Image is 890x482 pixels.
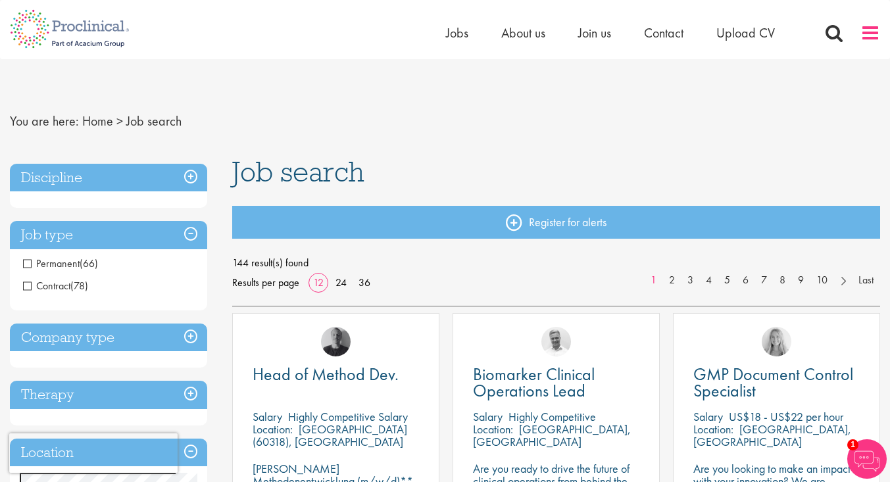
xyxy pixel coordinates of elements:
[729,409,843,424] p: US$18 - US$22 per hour
[508,409,596,424] p: Highly Competitive
[253,363,399,385] span: Head of Method Dev.
[23,279,70,293] span: Contract
[847,439,858,450] span: 1
[473,363,595,402] span: Biomarker Clinical Operations Lead
[23,256,98,270] span: Permanent
[126,112,182,130] span: Job search
[644,273,663,288] a: 1
[232,154,364,189] span: Job search
[309,276,328,289] a: 12
[693,409,723,424] span: Salary
[10,221,207,249] h3: Job type
[70,279,88,293] span: (78)
[762,327,791,356] img: Shannon Briggs
[501,24,545,41] a: About us
[693,422,851,449] p: [GEOGRAPHIC_DATA], [GEOGRAPHIC_DATA]
[699,273,718,288] a: 4
[681,273,700,288] a: 3
[852,273,880,288] a: Last
[773,273,792,288] a: 8
[578,24,611,41] a: Join us
[116,112,123,130] span: >
[80,256,98,270] span: (66)
[791,273,810,288] a: 9
[253,366,419,383] a: Head of Method Dev.
[716,24,775,41] a: Upload CV
[232,273,299,293] span: Results per page
[662,273,681,288] a: 2
[10,112,79,130] span: You are here:
[736,273,755,288] a: 6
[253,409,282,424] span: Salary
[23,279,88,293] span: Contract
[354,276,375,289] a: 36
[253,422,293,437] span: Location:
[473,422,513,437] span: Location:
[541,327,571,356] img: Joshua Bye
[232,206,880,239] a: Register for alerts
[473,409,503,424] span: Salary
[288,409,408,424] p: Highly Competitive Salary
[321,327,351,356] img: Felix Zimmer
[10,164,207,192] h3: Discipline
[693,366,860,399] a: GMP Document Control Specialist
[693,422,733,437] span: Location:
[473,422,631,449] p: [GEOGRAPHIC_DATA], [GEOGRAPHIC_DATA]
[253,422,407,449] p: [GEOGRAPHIC_DATA] (60318), [GEOGRAPHIC_DATA]
[23,256,80,270] span: Permanent
[473,366,639,399] a: Biomarker Clinical Operations Lead
[847,439,887,479] img: Chatbot
[446,24,468,41] a: Jobs
[10,324,207,352] h3: Company type
[754,273,774,288] a: 7
[10,381,207,409] h3: Therapy
[9,433,178,473] iframe: reCAPTCHA
[232,253,880,273] span: 144 result(s) found
[82,112,113,130] a: breadcrumb link
[693,363,853,402] span: GMP Document Control Specialist
[644,24,683,41] a: Contact
[331,276,351,289] a: 24
[718,273,737,288] a: 5
[810,273,834,288] a: 10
